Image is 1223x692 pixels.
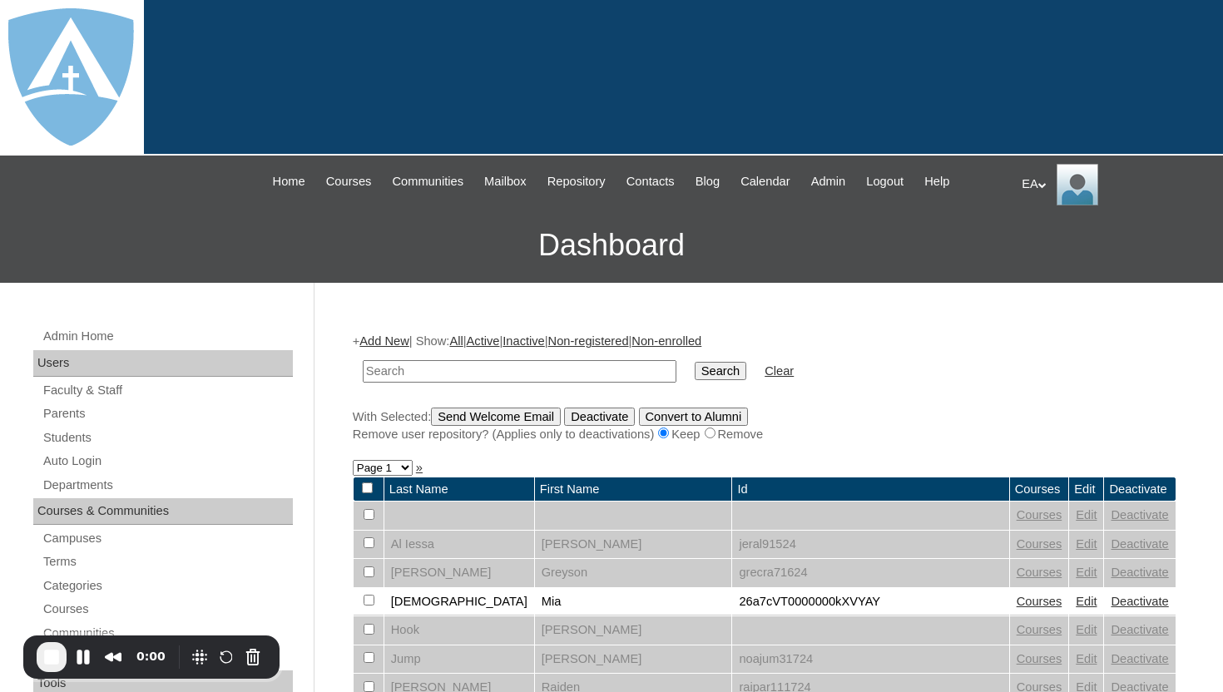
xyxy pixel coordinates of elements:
[42,599,293,620] a: Courses
[535,477,732,502] td: First Name
[476,172,535,191] a: Mailbox
[803,172,854,191] a: Admin
[265,172,314,191] a: Home
[535,645,732,674] td: [PERSON_NAME]
[1076,623,1097,636] a: Edit
[1111,508,1168,521] a: Deactivate
[42,326,293,347] a: Admin Home
[732,172,798,191] a: Calendar
[639,408,749,426] input: Convert to Alumni
[740,172,790,191] span: Calendar
[42,623,293,644] a: Communities
[732,559,1008,587] td: grecra71624
[1076,537,1097,551] a: Edit
[1104,477,1175,502] td: Deactivate
[535,531,732,559] td: [PERSON_NAME]
[539,172,614,191] a: Repository
[535,588,732,616] td: Mia
[42,451,293,472] a: Auto Login
[353,333,1176,442] div: + | Show: | | | |
[273,172,305,191] span: Home
[431,408,561,426] input: Send Welcome Email
[503,334,545,348] a: Inactive
[318,172,380,191] a: Courses
[467,334,500,348] a: Active
[384,531,534,559] td: Al Iessa
[353,426,1176,443] div: Remove user repository? (Applies only to deactivations) Keep Remove
[535,559,732,587] td: Greyson
[1057,164,1098,205] img: EA Administrator
[1076,595,1097,608] a: Edit
[535,616,732,645] td: [PERSON_NAME]
[1017,623,1062,636] a: Courses
[687,172,728,191] a: Blog
[42,551,293,572] a: Terms
[416,461,423,474] a: »
[765,364,794,378] a: Clear
[8,8,134,146] img: logo-white.png
[732,588,1008,616] td: 26a7cVT0000000kXVYAY
[547,172,606,191] span: Repository
[924,172,949,191] span: Help
[1069,477,1103,502] td: Edit
[1111,652,1168,665] a: Deactivate
[618,172,683,191] a: Contacts
[1076,566,1097,579] a: Edit
[359,334,408,348] a: Add New
[1111,566,1168,579] a: Deactivate
[384,559,534,587] td: [PERSON_NAME]
[858,172,912,191] a: Logout
[1010,477,1069,502] td: Courses
[353,408,1176,443] div: With Selected:
[42,428,293,448] a: Students
[42,475,293,496] a: Departments
[732,645,1008,674] td: noajum31724
[384,588,534,616] td: [DEMOGRAPHIC_DATA]
[384,477,534,502] td: Last Name
[1022,164,1206,205] div: EA
[732,477,1008,502] td: Id
[326,172,372,191] span: Courses
[384,172,472,191] a: Communities
[42,380,293,401] a: Faculty & Staff
[1017,595,1062,608] a: Courses
[384,645,534,674] td: Jump
[732,531,1008,559] td: jeral91524
[866,172,904,191] span: Logout
[1111,595,1168,608] a: Deactivate
[1111,623,1168,636] a: Deactivate
[8,208,1215,283] h3: Dashboard
[42,403,293,424] a: Parents
[1111,537,1168,551] a: Deactivate
[564,408,635,426] input: Deactivate
[449,334,463,348] a: All
[33,350,293,377] div: Users
[696,172,720,191] span: Blog
[33,498,293,525] div: Courses & Communities
[384,616,534,645] td: Hook
[1076,508,1097,521] a: Edit
[1017,508,1062,521] a: Courses
[1017,537,1062,551] a: Courses
[626,172,675,191] span: Contacts
[916,172,958,191] a: Help
[631,334,701,348] a: Non-enrolled
[1076,652,1097,665] a: Edit
[363,360,676,383] input: Search
[695,362,746,380] input: Search
[1017,566,1062,579] a: Courses
[548,334,629,348] a: Non-registered
[484,172,527,191] span: Mailbox
[811,172,846,191] span: Admin
[392,172,463,191] span: Communities
[1017,652,1062,665] a: Courses
[42,528,293,549] a: Campuses
[42,576,293,596] a: Categories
